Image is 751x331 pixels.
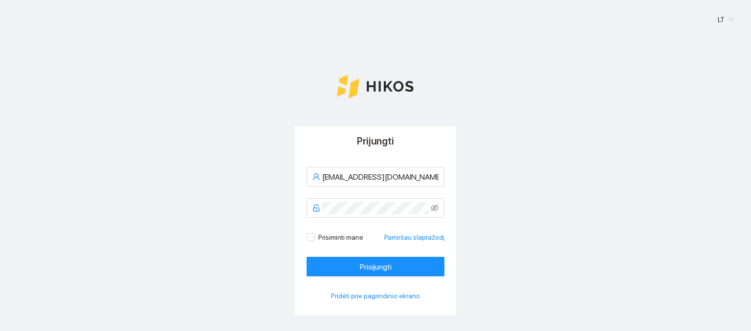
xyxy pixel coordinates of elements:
button: Prisijungti [307,257,444,276]
span: Prisijungti [360,261,392,273]
span: Prisiminti mane [314,232,367,243]
span: LT [718,12,733,27]
span: eye-invisible [431,204,439,212]
button: Pridėti prie pagrindinio ekrano [307,288,444,304]
span: user [312,173,320,181]
a: Pamiršau slaptažodį [384,232,444,243]
input: El. paštas [322,171,439,183]
span: Prijungti [357,135,394,147]
span: Pridėti prie pagrindinio ekrano [331,290,420,301]
span: unlock [312,204,320,212]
